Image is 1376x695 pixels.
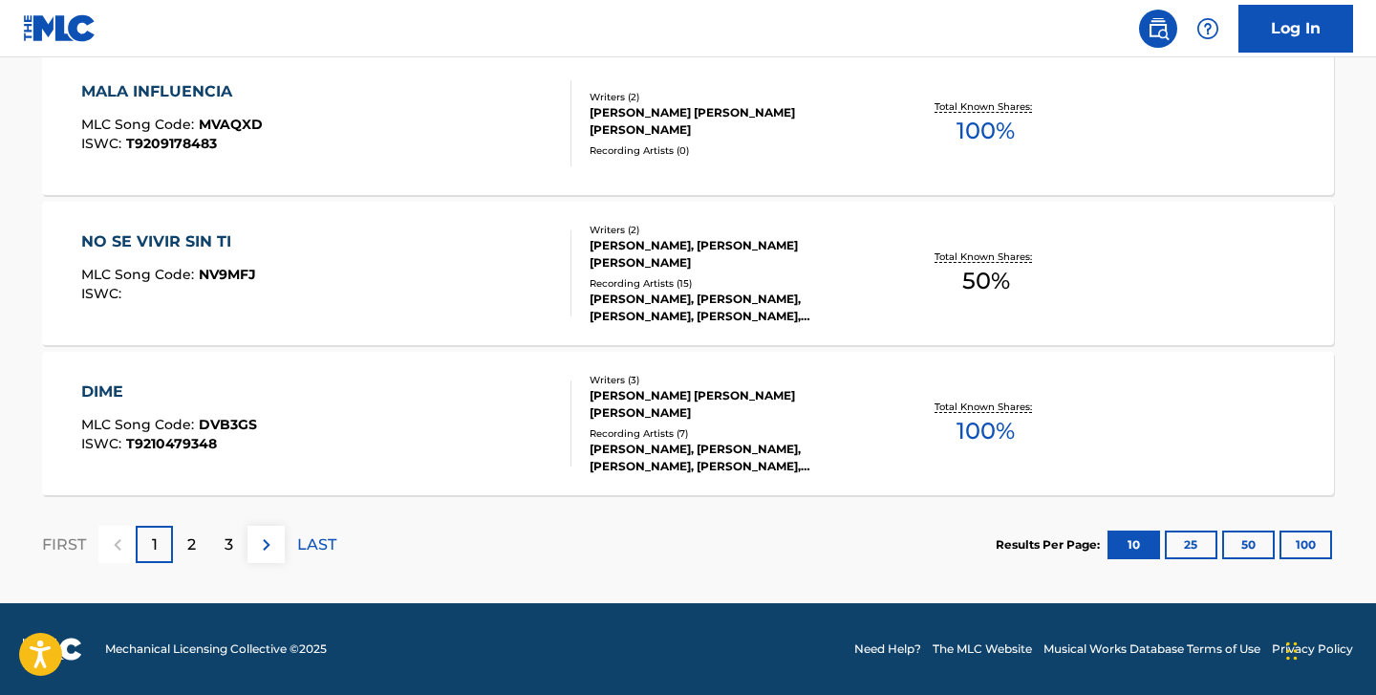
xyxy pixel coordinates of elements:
[199,116,263,133] span: MVAQXD
[187,533,196,556] p: 2
[81,230,256,253] div: NO SE VIVIR SIN TI
[1286,622,1298,680] div: Drag
[590,104,878,139] div: [PERSON_NAME] [PERSON_NAME] [PERSON_NAME]
[590,373,878,387] div: Writers ( 3 )
[590,426,878,441] div: Recording Artists ( 7 )
[1165,531,1217,559] button: 25
[590,441,878,475] div: [PERSON_NAME], [PERSON_NAME], [PERSON_NAME], [PERSON_NAME], [PERSON_NAME]
[590,237,878,271] div: [PERSON_NAME], [PERSON_NAME] [PERSON_NAME]
[590,143,878,158] div: Recording Artists ( 0 )
[854,641,921,658] a: Need Help?
[1147,17,1170,40] img: search
[126,435,217,452] span: T9210479348
[23,14,97,42] img: MLC Logo
[42,52,1334,195] a: MALA INFLUENCIAMLC Song Code:MVAQXDISWC:T9209178483Writers (2)[PERSON_NAME] [PERSON_NAME] [PERSON...
[199,266,256,283] span: NV9MFJ
[1196,17,1219,40] img: help
[1272,641,1353,658] a: Privacy Policy
[81,285,126,302] span: ISWC :
[255,533,278,556] img: right
[225,533,233,556] p: 3
[81,416,199,433] span: MLC Song Code :
[590,223,878,237] div: Writers ( 2 )
[590,276,878,291] div: Recording Artists ( 15 )
[297,533,336,556] p: LAST
[935,400,1037,414] p: Total Known Shares:
[935,99,1037,114] p: Total Known Shares:
[957,114,1015,148] span: 100 %
[962,264,1010,298] span: 50 %
[933,641,1032,658] a: The MLC Website
[1280,603,1376,695] iframe: Chat Widget
[81,380,257,403] div: DIME
[42,533,86,556] p: FIRST
[126,135,217,152] span: T9209178483
[81,80,263,103] div: MALA INFLUENCIA
[590,90,878,104] div: Writers ( 2 )
[1189,10,1227,48] div: Help
[996,536,1105,554] p: Results Per Page:
[81,116,199,133] span: MLC Song Code :
[42,352,1334,495] a: DIMEMLC Song Code:DVB3GSISWC:T9210479348Writers (3)[PERSON_NAME] [PERSON_NAME] [PERSON_NAME]Recor...
[935,250,1037,264] p: Total Known Shares:
[590,387,878,422] div: [PERSON_NAME] [PERSON_NAME] [PERSON_NAME]
[957,414,1015,448] span: 100 %
[590,291,878,325] div: [PERSON_NAME], [PERSON_NAME], [PERSON_NAME], [PERSON_NAME], [PERSON_NAME]
[81,435,126,452] span: ISWC :
[81,266,199,283] span: MLC Song Code :
[1279,531,1332,559] button: 100
[105,641,327,658] span: Mechanical Licensing Collective © 2025
[1107,531,1160,559] button: 10
[152,533,158,556] p: 1
[1222,531,1275,559] button: 50
[1139,10,1177,48] a: Public Search
[42,202,1334,345] a: NO SE VIVIR SIN TIMLC Song Code:NV9MFJISWC:Writers (2)[PERSON_NAME], [PERSON_NAME] [PERSON_NAME]R...
[23,638,82,661] img: logo
[1238,5,1353,53] a: Log In
[81,135,126,152] span: ISWC :
[1043,641,1260,658] a: Musical Works Database Terms of Use
[199,416,257,433] span: DVB3GS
